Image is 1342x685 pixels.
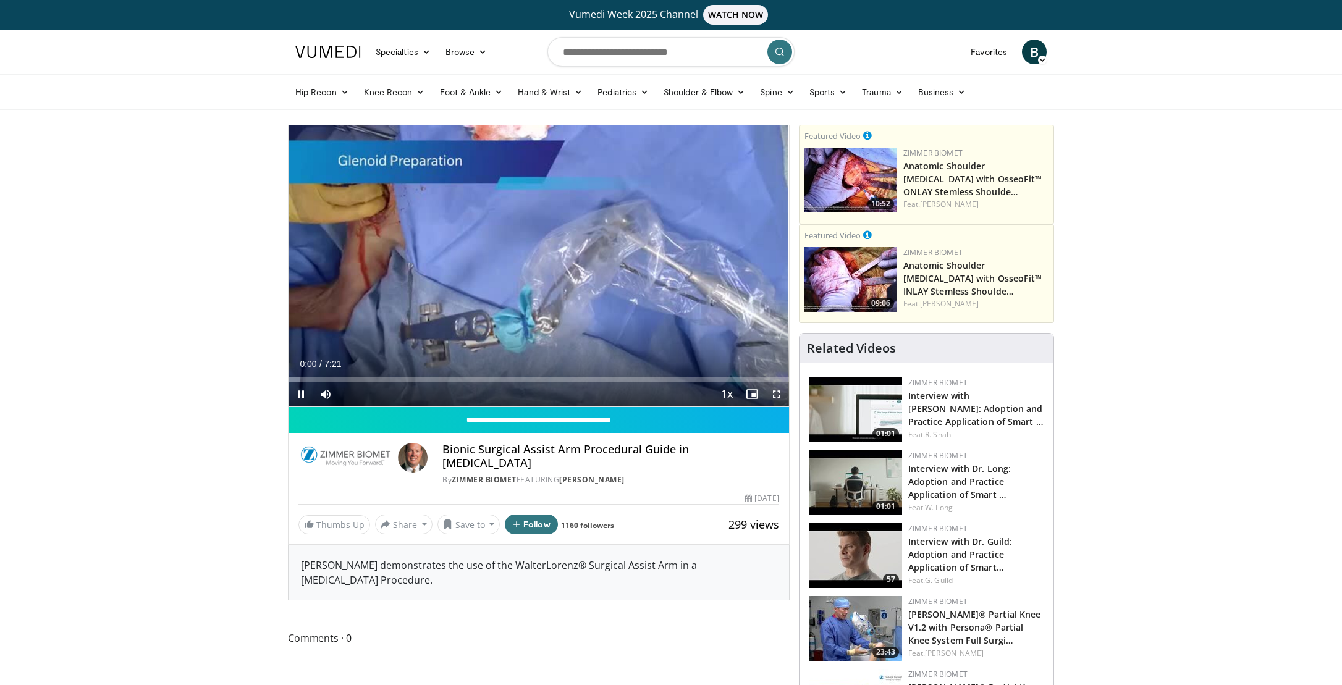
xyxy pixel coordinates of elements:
[298,515,370,534] a: Thumbs Up
[809,377,902,442] img: 9076d05d-1948-43d5-895b-0b32d3e064e7.150x105_q85_crop-smart_upscale.jpg
[433,80,511,104] a: Foot & Ankle
[903,160,1042,198] a: Anatomic Shoulder [MEDICAL_DATA] with OsseoFit™ ONLAY Stemless Shoulde…
[802,80,855,104] a: Sports
[442,443,779,469] h4: Bionic Surgical Assist Arm Procedural Guide in [MEDICAL_DATA]
[656,80,753,104] a: Shoulder & Elbow
[590,80,656,104] a: Pediatrics
[908,429,1044,440] div: Feat.
[438,40,495,64] a: Browse
[925,575,953,586] a: G. Guild
[764,382,789,406] button: Fullscreen
[809,523,902,588] a: 57
[867,298,894,309] span: 09:06
[728,517,779,532] span: 299 views
[289,382,313,406] button: Pause
[809,450,902,515] a: 01:01
[807,341,896,356] h4: Related Videos
[289,125,789,407] video-js: Video Player
[903,259,1042,297] a: Anatomic Shoulder [MEDICAL_DATA] with OsseoFit™ INLAY Stemless Shoulde…
[740,382,764,406] button: Enable picture-in-picture mode
[809,596,902,661] img: 99b1778f-d2b2-419a-8659-7269f4b428ba.150x105_q85_crop-smart_upscale.jpg
[809,450,902,515] img: 01664f9e-370f-4f3e-ba1a-1c36ebbe6e28.150x105_q85_crop-smart_upscale.jpg
[872,428,899,439] span: 01:01
[925,648,984,658] a: [PERSON_NAME]
[908,463,1011,500] a: Interview with Dr. Long: Adoption and Practice Application of Smart …
[300,359,316,369] span: 0:00
[804,247,897,312] a: 09:06
[920,199,979,209] a: [PERSON_NAME]
[963,40,1015,64] a: Favorites
[908,502,1044,513] div: Feat.
[298,443,393,473] img: Zimmer Biomet
[703,5,769,25] span: WATCH NOW
[398,443,428,473] img: Avatar
[313,382,338,406] button: Mute
[903,199,1049,210] div: Feat.
[908,523,968,534] a: Zimmer Biomet
[368,40,438,64] a: Specialties
[908,608,1041,646] a: [PERSON_NAME]® Partial Knee V1.2 with Persona® Partial Knee System Full Surgi…
[442,474,779,485] div: By FEATURING
[908,536,1013,573] a: Interview with Dr. Guild: Adoption and Practice Application of Smart…
[809,596,902,661] a: 23:43
[872,501,899,512] span: 01:01
[319,359,322,369] span: /
[1022,40,1047,64] a: B
[375,515,433,534] button: Share
[289,545,789,600] div: [PERSON_NAME] demonstrates the use of the WalterLorenz® Surgical Assist Arm in a [MEDICAL_DATA] P...
[289,377,789,382] div: Progress Bar
[908,377,968,388] a: Zimmer Biomet
[559,474,625,485] a: [PERSON_NAME]
[925,502,953,513] a: W. Long
[920,298,979,309] a: [PERSON_NAME]
[908,596,968,607] a: Zimmer Biomet
[804,148,897,212] img: 68921608-6324-4888-87da-a4d0ad613160.150x105_q85_crop-smart_upscale.jpg
[288,630,790,646] span: Comments 0
[903,148,963,158] a: Zimmer Biomet
[908,390,1044,427] a: Interview with [PERSON_NAME]: Adoption and Practice Application of Smart …
[295,46,361,58] img: VuMedi Logo
[745,493,779,504] div: [DATE]
[804,130,861,141] small: Featured Video
[809,523,902,588] img: c951bdf5-abfe-4c00-a045-73b5070dd0f6.150x105_q85_crop-smart_upscale.jpg
[883,574,899,585] span: 57
[908,669,968,679] a: Zimmer Biomet
[809,377,902,442] a: 01:01
[925,429,951,440] a: R. Shah
[903,247,963,258] a: Zimmer Biomet
[903,298,1049,309] div: Feat.
[452,474,517,485] a: Zimmer Biomet
[872,647,899,658] span: 23:43
[911,80,974,104] a: Business
[288,80,357,104] a: Hip Recon
[804,230,861,241] small: Featured Video
[561,520,614,531] a: 1160 followers
[715,382,740,406] button: Playback Rate
[437,515,500,534] button: Save to
[908,450,968,461] a: Zimmer Biomet
[505,515,558,534] button: Follow
[357,80,433,104] a: Knee Recon
[908,648,1044,659] div: Feat.
[867,198,894,209] span: 10:52
[804,247,897,312] img: 59d0d6d9-feca-4357-b9cd-4bad2cd35cb6.150x105_q85_crop-smart_upscale.jpg
[547,37,795,67] input: Search topics, interventions
[753,80,801,104] a: Spine
[324,359,341,369] span: 7:21
[297,5,1045,25] a: Vumedi Week 2025 ChannelWATCH NOW
[855,80,911,104] a: Trauma
[804,148,897,212] a: 10:52
[510,80,590,104] a: Hand & Wrist
[908,575,1044,586] div: Feat.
